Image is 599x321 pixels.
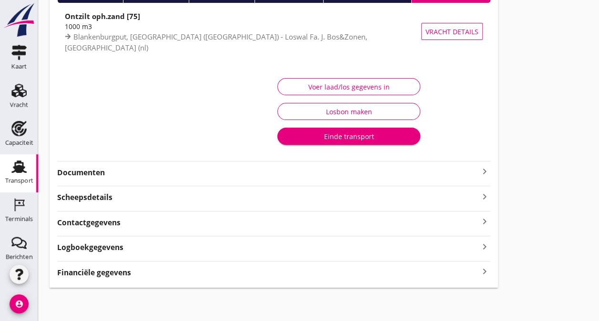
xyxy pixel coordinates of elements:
[57,242,123,253] strong: Logboekgegevens
[277,103,420,120] button: Losbon maken
[285,107,412,117] div: Losbon maken
[57,167,479,178] strong: Documenten
[277,78,420,95] button: Voer laad/los gegevens in
[57,192,112,203] strong: Scheepsdetails
[65,21,426,31] div: 1000 m3
[11,63,27,70] div: Kaart
[2,2,36,38] img: logo-small.a267ee39.svg
[479,240,490,253] i: keyboard_arrow_right
[10,294,29,313] i: account_circle
[421,23,483,40] button: Vracht details
[479,190,490,203] i: keyboard_arrow_right
[6,254,33,260] div: Berichten
[277,128,420,145] button: Einde transport
[5,216,33,222] div: Terminals
[479,215,490,228] i: keyboard_arrow_right
[57,10,490,52] a: Ontzilt oph.zand [75]1000 m3Blankenburgput, [GEOGRAPHIC_DATA] ([GEOGRAPHIC_DATA]) - Loswal Fa. J....
[5,140,33,146] div: Capaciteit
[479,166,490,177] i: keyboard_arrow_right
[57,217,121,228] strong: Contactgegevens
[5,178,33,184] div: Transport
[426,27,478,37] span: Vracht details
[10,101,29,108] div: Vracht
[65,32,367,52] span: Blankenburgput, [GEOGRAPHIC_DATA] ([GEOGRAPHIC_DATA]) - Loswal Fa. J. Bos&Zonen, [GEOGRAPHIC_DATA...
[479,265,490,278] i: keyboard_arrow_right
[65,11,140,21] strong: Ontzilt oph.zand [75]
[285,131,413,141] div: Einde transport
[57,267,131,278] strong: Financiële gegevens
[285,82,412,92] div: Voer laad/los gegevens in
